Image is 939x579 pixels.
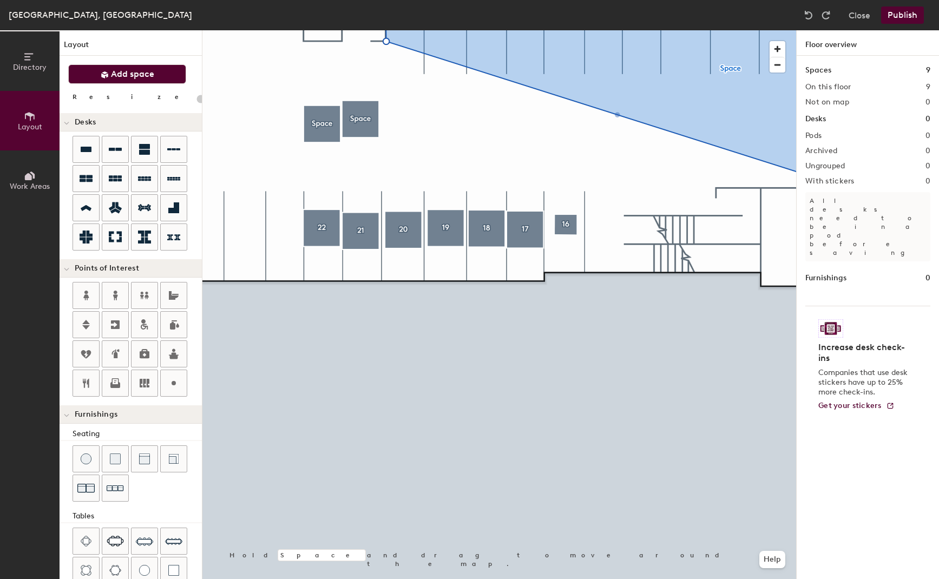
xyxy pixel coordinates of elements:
button: Couch (corner) [160,445,187,472]
h1: 0 [925,113,930,125]
img: Cushion [110,453,121,464]
div: [GEOGRAPHIC_DATA], [GEOGRAPHIC_DATA] [9,8,192,22]
h2: 0 [925,131,930,140]
h2: On this floor [805,83,851,91]
p: Companies that use desk stickers have up to 25% more check-ins. [818,368,911,397]
span: Furnishings [75,410,117,419]
h1: 0 [925,272,930,284]
button: Ten seat table [160,528,187,555]
h1: Layout [60,39,202,56]
span: Work Areas [10,182,50,191]
button: Couch (x3) [102,475,129,502]
h4: Increase desk check-ins [818,342,911,364]
div: Resize [73,93,192,101]
h2: 0 [925,162,930,170]
h2: Archived [805,147,837,155]
h1: Furnishings [805,272,846,284]
div: Tables [73,510,202,522]
img: Undo [803,10,814,21]
a: Get your stickers [818,402,895,411]
img: Ten seat table [165,532,182,550]
img: Six seat table [107,536,124,547]
span: Desks [75,118,96,127]
span: Layout [18,122,42,131]
button: Cushion [102,445,129,472]
h1: Spaces [805,64,831,76]
button: Add space [68,64,186,84]
h1: 9 [926,64,930,76]
h1: Desks [805,113,826,125]
h2: With stickers [805,177,855,186]
h2: Not on map [805,98,849,107]
img: Six seat round table [109,565,121,576]
h2: 0 [925,147,930,155]
img: Couch (middle) [139,453,150,464]
button: Close [849,6,870,24]
img: Redo [820,10,831,21]
img: Couch (x3) [107,480,124,497]
button: Eight seat table [131,528,158,555]
img: Couch (x2) [77,479,95,497]
h2: 0 [925,177,930,186]
span: Add space [111,69,154,80]
p: All desks need to be in a pod before saving [805,192,930,261]
button: Help [759,551,785,568]
span: Points of Interest [75,264,139,273]
img: Sticker logo [818,319,843,338]
img: Four seat round table [81,565,91,576]
img: Table (round) [139,565,150,576]
img: Eight seat table [136,532,153,550]
button: Publish [881,6,924,24]
h2: 0 [925,98,930,107]
span: Get your stickers [818,401,882,410]
img: Stool [81,453,91,464]
h1: Floor overview [797,30,939,56]
h2: Ungrouped [805,162,845,170]
button: Stool [73,445,100,472]
h2: 9 [926,83,930,91]
span: Directory [13,63,47,72]
button: Six seat table [102,528,129,555]
img: Four seat table [81,536,91,547]
button: Couch (x2) [73,475,100,502]
h2: Pods [805,131,822,140]
button: Couch (middle) [131,445,158,472]
img: Couch (corner) [168,453,179,464]
div: Seating [73,428,202,440]
img: Table (1x1) [168,565,179,576]
button: Four seat table [73,528,100,555]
